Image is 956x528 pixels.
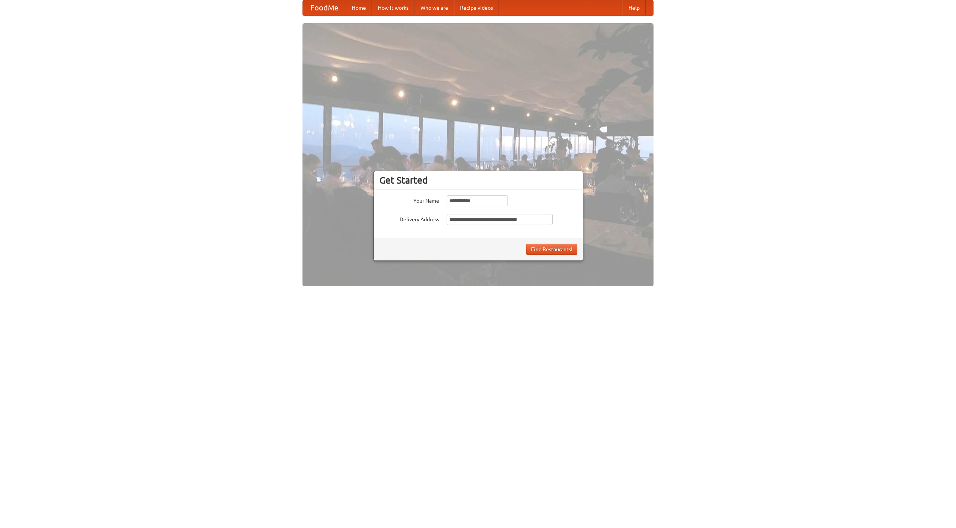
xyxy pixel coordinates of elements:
a: Help [623,0,646,15]
h3: Get Started [379,175,577,186]
a: Who we are [415,0,454,15]
label: Your Name [379,195,439,204]
a: How it works [372,0,415,15]
label: Delivery Address [379,214,439,223]
a: Home [346,0,372,15]
button: Find Restaurants! [526,244,577,255]
a: FoodMe [303,0,346,15]
a: Recipe videos [454,0,499,15]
